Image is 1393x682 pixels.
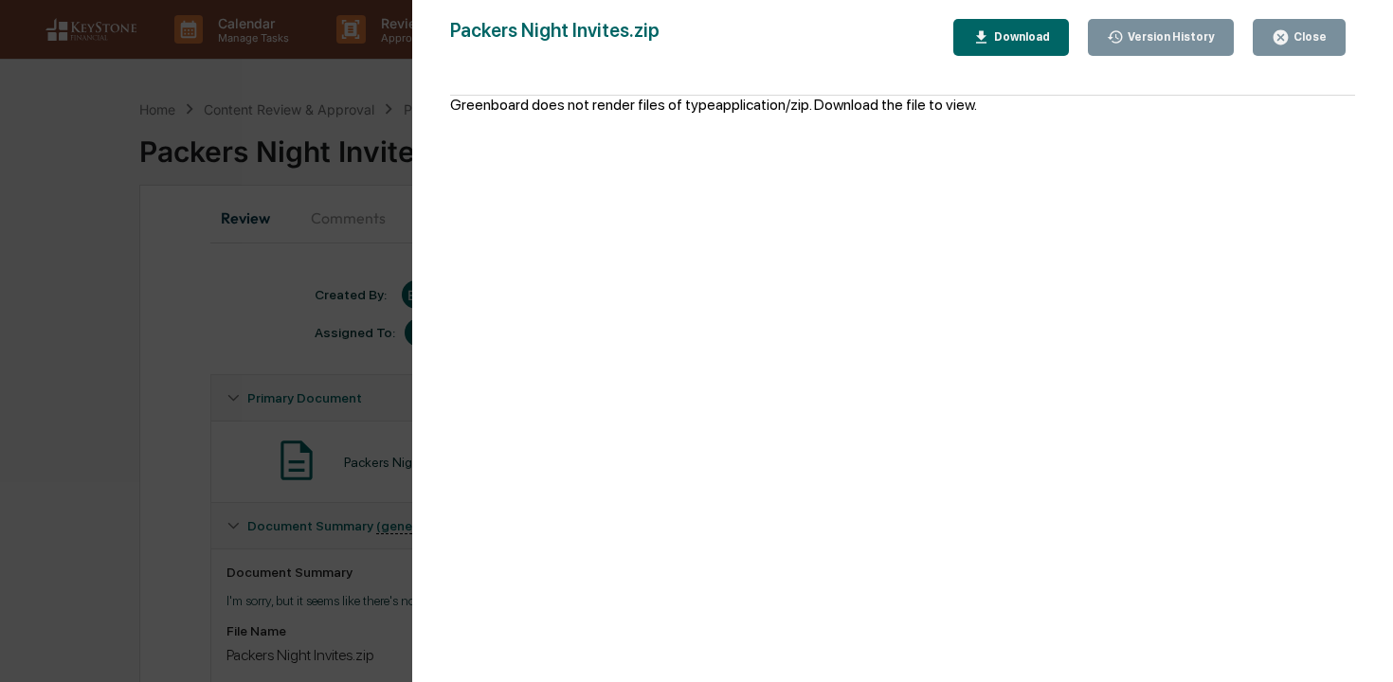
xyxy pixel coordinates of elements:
button: Close [1253,19,1346,56]
button: Download [953,19,1069,56]
div: Packers Night Invites.zip [450,19,660,56]
iframe: Open customer support [1332,619,1384,671]
div: Download [990,30,1050,44]
div: Version History [1124,30,1215,44]
div: Close [1290,30,1327,44]
button: Version History [1088,19,1235,56]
